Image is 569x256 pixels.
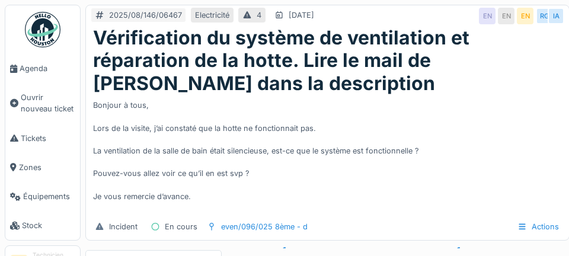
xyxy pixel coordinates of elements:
[21,92,75,114] span: Ouvrir nouveau ticket
[21,133,75,144] span: Tickets
[512,218,564,235] div: Actions
[23,191,75,202] span: Équipements
[109,221,138,232] div: Incident
[20,63,75,74] span: Agenda
[5,182,80,211] a: Équipements
[109,9,182,21] div: 2025/08/146/06467
[93,95,562,213] div: Bonjour à tous, Lors de la visite, j’ai constaté que la hotte ne fonctionnait pas. La ventilation...
[498,8,514,24] div: EN
[93,27,562,95] h1: Vérification du système de ventilation et réparation de la hotte. Lire le mail de [PERSON_NAME] d...
[5,124,80,153] a: Tickets
[289,9,314,21] div: [DATE]
[5,153,80,182] a: Zones
[221,221,308,232] div: even/096/025 8ème - d
[5,211,80,240] a: Stock
[536,8,552,24] div: RG
[5,83,80,123] a: Ouvrir nouveau ticket
[517,8,533,24] div: EN
[257,9,261,21] div: 4
[165,221,197,232] div: En cours
[195,9,229,21] div: Electricité
[548,8,564,24] div: IA
[25,12,60,47] img: Badge_color-CXgf-gQk.svg
[22,220,75,231] span: Stock
[479,8,496,24] div: EN
[5,54,80,83] a: Agenda
[19,162,75,173] span: Zones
